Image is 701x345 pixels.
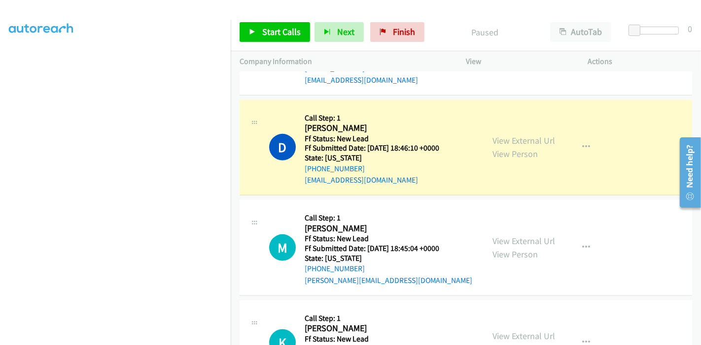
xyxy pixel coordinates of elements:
[673,133,701,212] iframe: Resource Center
[438,26,532,39] p: Paused
[305,244,472,253] h5: Ff Submitted Date: [DATE] 18:45:04 +0000
[550,22,611,42] button: AutoTab
[305,213,472,223] h5: Call Step: 1
[492,235,555,247] a: View External Url
[492,249,538,260] a: View Person
[305,153,439,163] h5: State: [US_STATE]
[305,234,472,244] h5: Ff Status: New Lead
[305,75,418,85] a: [EMAIL_ADDRESS][DOMAIN_NAME]
[240,56,448,67] p: Company Information
[393,26,415,37] span: Finish
[269,234,296,261] div: The call is yet to be attempted
[588,56,693,67] p: Actions
[305,175,418,185] a: [EMAIL_ADDRESS][DOMAIN_NAME]
[492,148,538,159] a: View Person
[305,164,365,173] a: [PHONE_NUMBER]
[305,314,439,323] h5: Call Step: 1
[305,253,472,263] h5: State: [US_STATE]
[305,276,472,285] a: [PERSON_NAME][EMAIL_ADDRESS][DOMAIN_NAME]
[305,223,472,234] h2: [PERSON_NAME]
[269,134,296,160] h1: D
[688,22,692,35] div: 0
[305,264,365,273] a: [PHONE_NUMBER]
[492,330,555,342] a: View External Url
[466,56,570,67] p: View
[262,26,301,37] span: Start Calls
[492,135,555,146] a: View External Url
[315,22,364,42] button: Next
[370,22,424,42] a: Finish
[305,134,439,144] h5: Ff Status: New Lead
[305,123,439,134] h2: [PERSON_NAME]
[269,234,296,261] h1: M
[337,26,354,37] span: Next
[305,323,439,334] h2: [PERSON_NAME]
[240,22,310,42] a: Start Calls
[305,113,439,123] h5: Call Step: 1
[633,27,679,34] div: Delay between calls (in seconds)
[305,334,439,344] h5: Ff Status: New Lead
[305,143,439,153] h5: Ff Submitted Date: [DATE] 18:46:10 +0000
